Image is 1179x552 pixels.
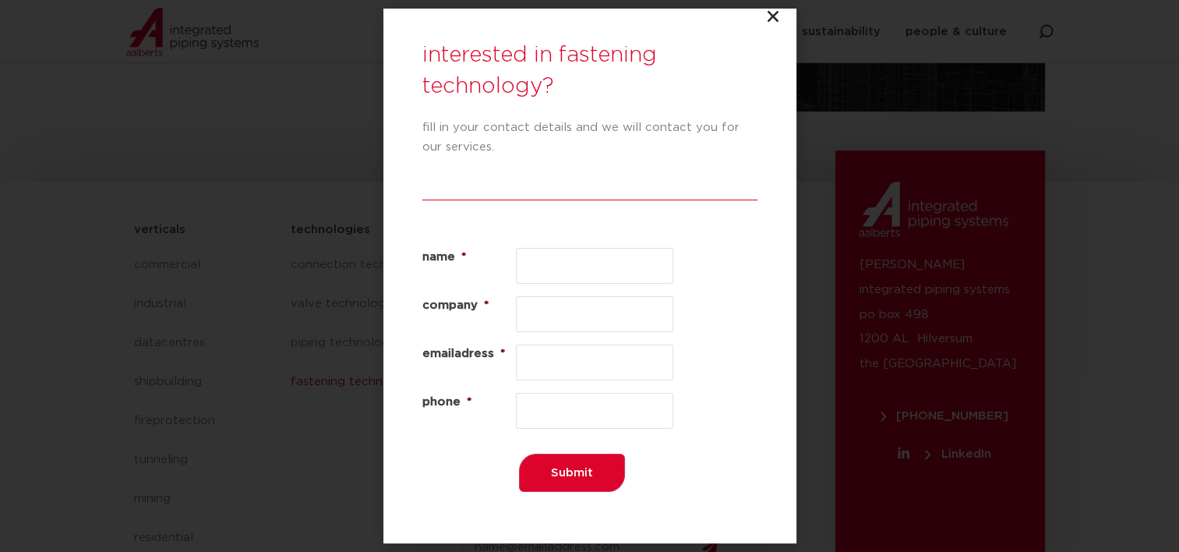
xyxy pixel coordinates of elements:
label: name [422,248,516,267]
label: emailadress [422,345,516,363]
a: Close [765,9,781,24]
input: Submit [519,454,625,492]
label: company [422,296,516,315]
p: fill in your contact details and we will contact you for our services. [422,118,757,157]
label: phone [422,393,516,412]
h3: interested in fastening technology? [422,40,757,102]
